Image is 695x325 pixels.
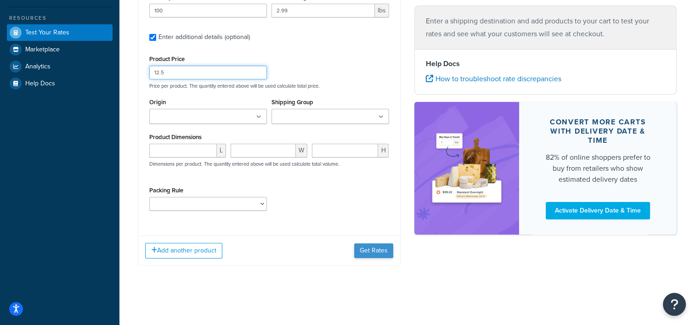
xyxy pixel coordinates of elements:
[25,63,51,71] span: Analytics
[7,75,113,92] a: Help Docs
[149,134,202,140] label: Product Dimensions
[217,144,226,157] span: L
[149,187,183,194] label: Packing Rule
[426,73,561,84] a: How to troubleshoot rate discrepancies
[271,99,313,106] label: Shipping Group
[541,118,655,145] div: Convert more carts with delivery date & time
[7,58,113,75] a: Analytics
[271,4,375,17] input: 0.00
[25,80,55,88] span: Help Docs
[149,4,267,17] input: 0
[147,83,391,89] p: Price per product. The quantity entered above will be used calculate total price.
[546,202,650,219] a: Activate Delivery Date & Time
[541,152,655,185] div: 82% of online shoppers prefer to buy from retailers who show estimated delivery dates
[428,116,506,221] img: feature-image-ddt-36eae7f7280da8017bfb280eaccd9c446f90b1fe08728e4019434db127062ab4.png
[145,243,222,258] button: Add another product
[149,56,185,62] label: Product Price
[7,41,113,58] a: Marketplace
[426,15,666,40] p: Enter a shipping destination and add products to your cart to test your rates and see what your c...
[149,99,166,106] label: Origin
[25,46,60,54] span: Marketplace
[378,144,389,157] span: H
[375,4,389,17] span: lbs
[25,29,69,37] span: Test Your Rates
[296,144,307,157] span: W
[7,24,113,41] a: Test Your Rates
[147,161,339,167] p: Dimensions per product. The quantity entered above will be used calculate total volume.
[354,243,393,258] button: Get Rates
[663,293,686,316] button: Open Resource Center
[149,34,156,41] input: Enter additional details (optional)
[7,14,113,22] div: Resources
[426,58,666,69] h4: Help Docs
[158,31,250,44] div: Enter additional details (optional)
